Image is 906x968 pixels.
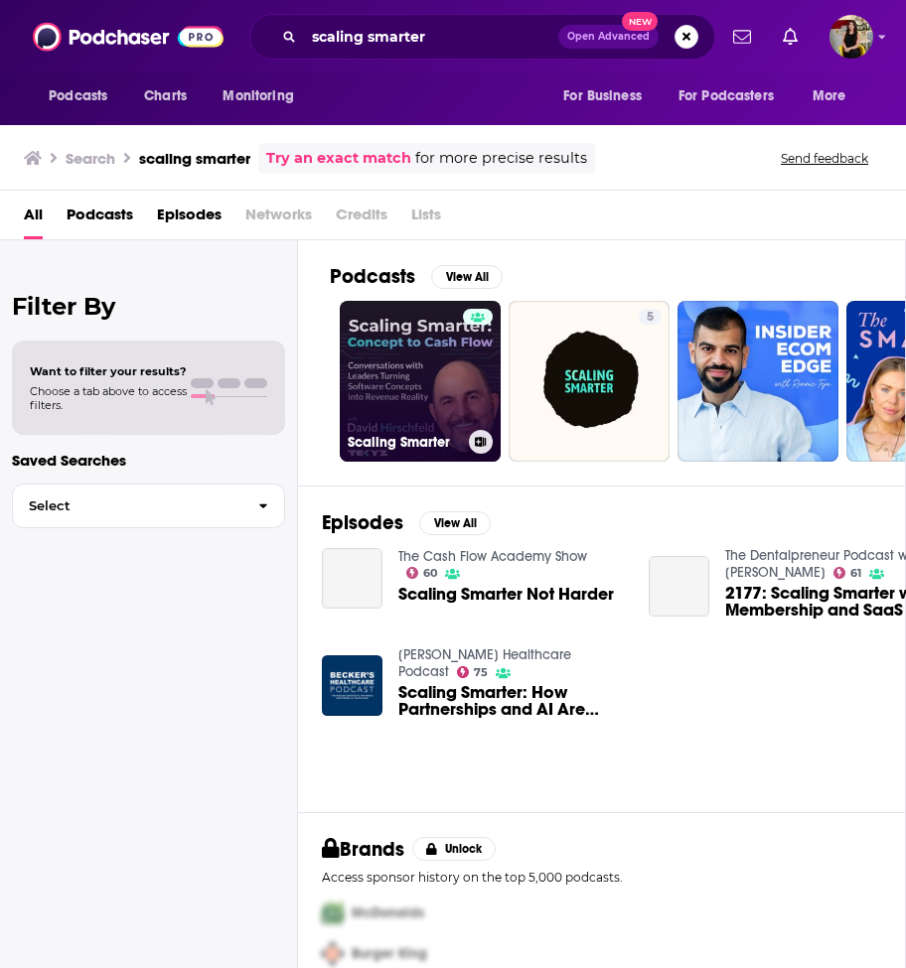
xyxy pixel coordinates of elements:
[775,20,806,54] a: Show notifications dropdown
[322,870,881,885] p: Access sponsor history on the top 5,000 podcasts.
[833,567,862,579] a: 61
[725,20,759,54] a: Show notifications dropdown
[649,556,709,617] a: 2177: Scaling Smarter with Membership and SaaS Pt. 1
[406,567,438,579] a: 60
[563,82,642,110] span: For Business
[33,18,224,56] img: Podchaser - Follow, Share and Rate Podcasts
[322,837,404,862] h2: Brands
[775,150,874,167] button: Send feedback
[12,292,285,321] h2: Filter By
[30,384,187,412] span: Choose a tab above to access filters.
[330,264,503,289] a: PodcastsView All
[622,12,658,31] span: New
[330,264,415,289] h2: Podcasts
[24,199,43,239] a: All
[35,77,133,115] button: open menu
[411,199,441,239] span: Lists
[679,82,774,110] span: For Podcasters
[304,21,558,53] input: Search podcasts, credits, & more...
[139,149,250,168] h3: scaling smarter
[850,569,861,578] span: 61
[336,199,387,239] span: Credits
[830,15,873,59] button: Show profile menu
[666,77,803,115] button: open menu
[209,77,319,115] button: open menu
[266,147,411,170] a: Try an exact match
[322,548,382,609] a: Scaling Smarter Not Harder
[12,451,285,470] p: Saved Searches
[549,77,667,115] button: open menu
[157,199,222,239] a: Episodes
[423,569,437,578] span: 60
[457,666,489,678] a: 75
[340,301,501,462] a: Scaling Smarter
[223,82,293,110] span: Monitoring
[639,309,662,325] a: 5
[398,684,625,718] a: Scaling Smarter: How Partnerships and AI Are Transforming Healthcare Staffing
[66,149,115,168] h3: Search
[647,308,654,328] span: 5
[799,77,871,115] button: open menu
[567,32,650,42] span: Open Advanced
[412,837,497,861] button: Unlock
[12,484,285,528] button: Select
[398,548,587,565] a: The Cash Flow Academy Show
[558,25,659,49] button: Open AdvancedNew
[322,655,382,716] img: Scaling Smarter: How Partnerships and AI Are Transforming Healthcare Staffing
[415,147,587,170] span: for more precise results
[67,199,133,239] a: Podcasts
[322,510,403,535] h2: Episodes
[509,301,670,462] a: 5
[474,668,488,677] span: 75
[131,77,199,115] a: Charts
[322,510,491,535] a: EpisodesView All
[13,499,242,512] span: Select
[352,945,427,962] span: Burger King
[830,15,873,59] span: Logged in as cassey
[314,893,352,933] img: First Pro Logo
[30,364,187,378] span: Want to filter your results?
[352,904,424,921] span: McDonalds
[398,586,614,603] a: Scaling Smarter Not Harder
[431,265,503,289] button: View All
[249,14,715,60] div: Search podcasts, credits, & more...
[144,82,187,110] span: Charts
[245,199,312,239] span: Networks
[419,511,491,535] button: View All
[348,434,461,451] h3: Scaling Smarter
[49,82,107,110] span: Podcasts
[830,15,873,59] img: User Profile
[398,646,571,680] a: Becker’s Healthcare Podcast
[813,82,846,110] span: More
